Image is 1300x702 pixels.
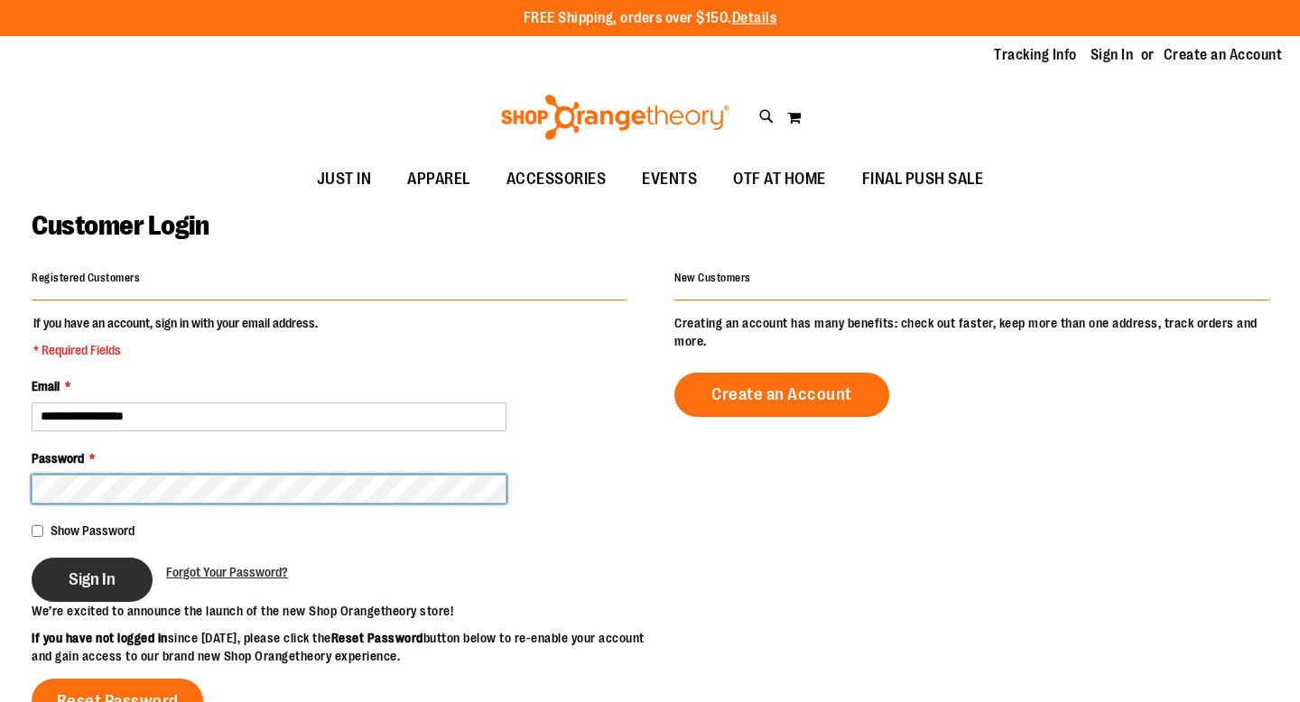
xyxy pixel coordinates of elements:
[862,159,984,199] span: FINAL PUSH SALE
[674,373,889,417] a: Create an Account
[524,8,777,29] p: FREE Shipping, orders over $150.
[32,631,168,645] strong: If you have not logged in
[389,159,488,200] a: APPAREL
[69,569,116,589] span: Sign In
[407,159,470,199] span: APPAREL
[32,272,140,284] strong: Registered Customers
[166,565,288,579] span: Forgot Your Password?
[642,159,697,199] span: EVENTS
[506,159,607,199] span: ACCESSORIES
[488,159,625,200] a: ACCESSORIES
[299,159,390,200] a: JUST IN
[1091,45,1134,65] a: Sign In
[32,451,84,466] span: Password
[994,45,1077,65] a: Tracking Info
[674,272,751,284] strong: New Customers
[1164,45,1283,65] a: Create an Account
[33,341,318,359] span: * Required Fields
[715,159,844,200] a: OTF AT HOME
[624,159,715,200] a: EVENTS
[711,384,852,404] span: Create an Account
[844,159,1002,200] a: FINAL PUSH SALE
[498,95,732,140] img: Shop Orangetheory
[32,314,320,359] legend: If you have an account, sign in with your email address.
[732,10,777,26] a: Details
[674,314,1268,350] p: Creating an account has many benefits: check out faster, keep more than one address, track orders...
[32,629,650,665] p: since [DATE], please click the button below to re-enable your account and gain access to our bran...
[32,602,650,620] p: We’re excited to announce the launch of the new Shop Orangetheory store!
[32,379,60,393] span: Email
[51,523,135,538] span: Show Password
[32,558,153,602] button: Sign In
[32,210,209,241] span: Customer Login
[331,631,423,645] strong: Reset Password
[317,159,372,199] span: JUST IN
[733,159,826,199] span: OTF AT HOME
[166,563,288,581] a: Forgot Your Password?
